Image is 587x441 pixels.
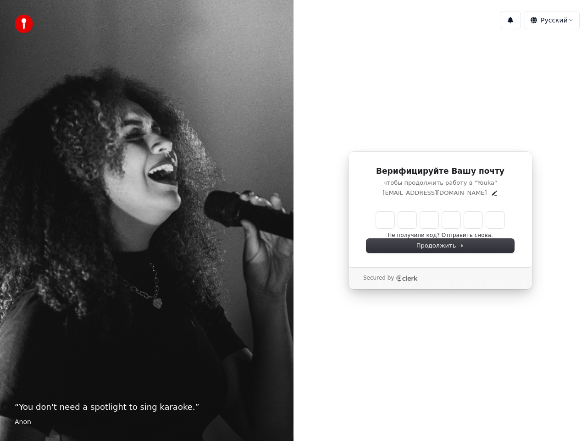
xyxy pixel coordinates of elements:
[15,15,33,33] img: youka
[388,232,493,239] button: Не получили код? Отправить снова.
[15,401,279,413] p: “ You don't need a spotlight to sing karaoke. ”
[396,275,418,281] a: Clerk logo
[376,212,504,228] input: Enter verification code
[15,417,279,426] footer: Anon
[363,275,394,282] p: Secured by
[491,189,498,197] button: Edit
[366,166,514,177] h1: Верифицируйте Вашу почту
[416,242,465,250] span: Продолжить
[366,239,514,253] button: Продолжить
[382,189,487,197] p: [EMAIL_ADDRESS][DOMAIN_NAME]
[366,179,514,187] p: чтобы продолжить работу в "Youka"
